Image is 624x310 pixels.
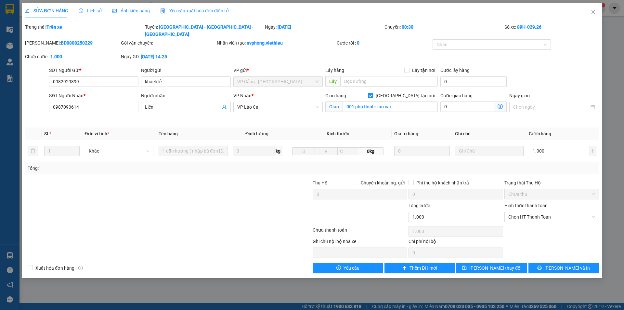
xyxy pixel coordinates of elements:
[233,93,252,98] span: VP Nhận
[325,76,340,87] span: Lấy
[517,24,541,30] b: 89H-029.26
[509,93,530,98] label: Ngày giao
[358,179,407,186] span: Chuyển khoản ng. gửi
[544,264,590,272] span: [PERSON_NAME] và In
[537,265,542,271] span: printer
[85,131,109,136] span: Đơn vị tính
[275,146,281,156] span: kg
[325,101,343,112] span: Giao
[141,54,167,59] b: [DATE] 14:25
[440,76,507,87] input: Cước lấy hàng
[233,67,323,74] div: VP gửi
[24,23,144,38] div: Trạng thái:
[504,203,548,208] label: Hình thức thanh toán
[44,131,49,136] span: SL
[121,39,215,47] div: Gói vận chuyển:
[590,146,596,156] button: plus
[222,104,227,110] span: user-add
[343,101,438,112] input: Giao tận nơi
[278,24,291,30] b: [DATE]
[28,146,38,156] button: delete
[141,67,230,74] div: Người gửi
[112,8,150,13] span: Ảnh kiện hàng
[46,24,62,30] b: Trên xe
[455,146,524,156] input: Ghi Chú
[79,8,83,13] span: clock-circle
[409,203,430,208] span: Tổng cước
[25,8,68,13] span: SỬA ĐƠN HÀNG
[337,39,431,47] div: Cước rồi :
[3,17,28,42] img: logo
[25,39,120,47] div: [PERSON_NAME]:
[79,8,102,13] span: Lịch sử
[37,41,66,51] strong: 02143888555, 0243777888
[25,53,120,60] div: Chưa cước :
[327,131,349,136] span: Kích thước
[247,40,283,46] b: nvphong.viethieu
[508,212,595,222] span: Chọn HT Thanh Toán
[61,40,93,46] b: BD0808250229
[159,146,227,156] input: VD: Bàn, Ghế
[32,5,64,19] strong: VIỆT HIẾU LOGISTIC
[402,265,407,271] span: plus
[394,131,418,136] span: Giá trị hàng
[440,93,473,98] label: Cước giao hàng
[121,53,215,60] div: Ngày GD:
[28,165,241,172] div: Tổng: 1
[469,264,521,272] span: [PERSON_NAME] thay đổi
[440,68,470,73] label: Cước lấy hàng
[160,8,229,13] span: Yêu cầu xuất hóa đơn điện tử
[49,67,138,74] div: SĐT Người Gửi
[159,131,178,136] span: Tên hàng
[160,8,165,14] img: icon
[145,24,253,37] b: [GEOGRAPHIC_DATA] - [GEOGRAPHIC_DATA] - [GEOGRAPHIC_DATA]
[528,263,599,273] button: printer[PERSON_NAME] và In
[584,3,602,21] button: Close
[144,23,264,38] div: Tuyến:
[508,189,595,199] span: Chưa thu
[315,147,338,155] input: R
[31,36,59,46] strong: TĐ chuyển phát:
[529,131,551,136] span: Cước hàng
[337,147,358,155] input: C
[440,101,494,112] input: Cước giao hàng
[504,23,600,38] div: Số xe:
[25,8,30,13] span: edit
[237,77,319,87] span: VP Cảng - Hà Nội
[112,8,117,13] span: picture
[237,102,319,112] span: VP Lào Cai
[409,264,437,272] span: Thêm ĐH mới
[513,103,589,111] input: Ngày giao
[357,40,359,46] b: 0
[68,32,107,38] span: LC1208250085
[498,104,503,109] span: dollar-circle
[313,180,328,185] span: Thu Hộ
[245,131,268,136] span: Định lượng
[49,92,138,99] div: SĐT Người Nhận
[292,147,315,155] input: D
[409,67,438,74] span: Lấy tận nơi
[504,179,599,186] div: Trạng thái Thu Hộ
[373,92,438,99] span: [GEOGRAPHIC_DATA] tận nơi
[344,264,359,272] span: Yêu cầu
[33,264,77,272] span: Xuất hóa đơn hàng
[414,179,472,186] span: Phí thu hộ khách nhận trả
[340,76,438,87] input: Dọc đường
[452,128,526,140] th: Ghi chú
[313,263,383,273] button: exclamation-circleYêu cầu
[384,263,455,273] button: plusThêm ĐH mới
[456,263,527,273] button: save[PERSON_NAME] thay đổi
[78,266,83,270] span: info-circle
[217,39,335,47] div: Nhân viên tạo:
[89,146,150,156] span: Khác
[394,146,449,156] input: 0
[591,9,596,15] span: close
[402,24,413,30] b: 00:30
[409,238,503,248] div: Chi phí nội bộ
[358,147,383,155] span: 0kg
[312,226,408,238] div: Chưa thanh toán
[50,54,62,59] b: 1.000
[384,23,504,38] div: Chuyến:
[325,93,346,98] span: Giao hàng
[141,92,230,99] div: Người nhận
